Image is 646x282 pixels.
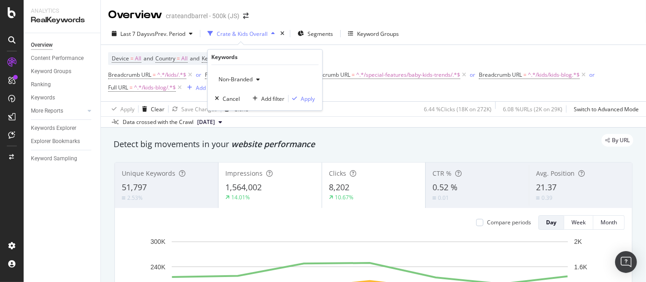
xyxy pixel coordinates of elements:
[523,71,527,79] span: =
[151,105,164,113] div: Clear
[177,54,180,62] span: =
[307,71,350,79] span: Breadcrumb URL
[31,80,51,89] div: Ranking
[589,71,595,79] div: or
[31,67,94,76] a: Keyword Groups
[127,194,143,202] div: 2.53%
[357,30,399,38] div: Keyword Groups
[261,95,284,103] div: Add filter
[479,71,522,79] span: Breadcrumb URL
[166,11,239,20] div: crateandbarrel - 500k (JS)
[108,71,151,79] span: Breadcrumb URL
[31,40,94,50] a: Overview
[139,102,164,116] button: Clear
[225,169,263,178] span: Impressions
[204,26,278,41] button: Crate & Kids Overall
[352,71,355,79] span: =
[211,53,238,61] div: Keywords
[211,94,240,103] button: Cancel
[202,54,226,62] span: Keywords
[31,54,84,63] div: Content Performance
[217,30,268,38] div: Crate & Kids Overall
[112,54,129,62] span: Device
[301,95,315,103] div: Apply
[356,69,460,81] span: ^.*/special-features/baby-kids-trends/.*$
[31,54,94,63] a: Content Performance
[612,138,630,143] span: By URL
[294,26,337,41] button: Segments
[215,72,263,87] button: Non-Branded
[432,169,452,178] span: CTR %
[122,169,175,178] span: Unique Keywords
[470,71,475,79] div: or
[205,71,225,79] span: Full URL
[288,94,315,103] button: Apply
[31,106,85,116] a: More Reports
[108,7,162,23] div: Overview
[149,30,185,38] span: vs Prev. Period
[129,84,133,91] span: =
[196,84,220,92] div: Add Filter
[31,154,77,163] div: Keyword Sampling
[31,93,94,103] a: Keywords
[278,29,286,38] div: times
[31,15,93,25] div: RealKeywords
[536,182,557,193] span: 21.37
[536,169,575,178] span: Avg. Position
[574,238,582,245] text: 2K
[538,215,564,230] button: Day
[243,13,248,19] div: arrow-right-arrow-left
[438,194,449,202] div: 0.01
[155,54,175,62] span: Country
[574,263,587,271] text: 1.6K
[31,7,93,15] div: Analytics
[546,218,557,226] div: Day
[31,80,94,89] a: Ranking
[31,40,53,50] div: Overview
[308,30,333,38] span: Segments
[134,81,176,94] span: ^.*/kids-blog/.*$
[31,137,94,146] a: Explorer Bookmarks
[215,75,253,83] span: Non-Branded
[432,182,457,193] span: 0.52 %
[231,193,250,201] div: 14.01%
[181,105,217,113] div: Save Changes
[601,134,633,147] div: legacy label
[223,95,240,103] div: Cancel
[31,93,55,103] div: Keywords
[31,154,94,163] a: Keyword Sampling
[194,117,226,128] button: [DATE]
[570,102,639,116] button: Switch to Advanced Mode
[31,124,94,133] a: Keywords Explorer
[574,105,639,113] div: Switch to Advanced Mode
[329,169,346,178] span: Clicks
[542,194,552,202] div: 0.39
[503,105,562,113] div: 6.08 % URLs ( 2K on 29K )
[108,102,134,116] button: Apply
[564,215,593,230] button: Week
[487,218,531,226] div: Compare periods
[31,124,76,133] div: Keywords Explorer
[196,70,201,79] button: or
[424,105,492,113] div: 6.44 % Clicks ( 18K on 272K )
[31,137,80,146] div: Explorer Bookmarks
[344,26,403,41] button: Keyword Groups
[150,263,165,271] text: 240K
[130,54,134,62] span: =
[589,70,595,79] button: or
[150,238,165,245] text: 300K
[120,30,149,38] span: Last 7 Days
[470,70,475,79] button: or
[169,102,217,116] button: Save Changes
[120,105,134,113] div: Apply
[31,67,71,76] div: Keyword Groups
[196,71,201,79] div: or
[615,251,637,273] div: Open Intercom Messenger
[536,197,540,199] img: Equal
[249,94,284,103] button: Add filter
[593,215,625,230] button: Month
[225,182,262,193] span: 1,564,002
[329,182,349,193] span: 8,202
[601,218,617,226] div: Month
[528,69,580,81] span: ^.*/kids/kids-blog.*$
